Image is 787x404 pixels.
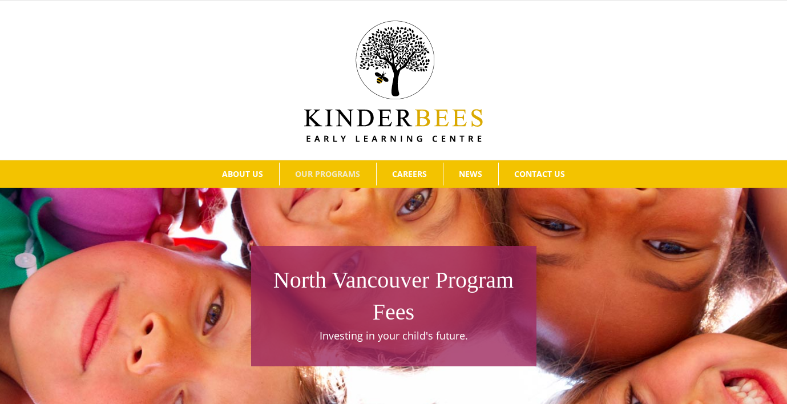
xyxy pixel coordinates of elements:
a: NEWS [443,163,498,185]
a: ABOUT US [207,163,279,185]
img: Kinder Bees Logo [304,21,483,142]
p: Investing in your child's future. [257,328,531,344]
nav: Main Menu [17,160,770,188]
a: OUR PROGRAMS [280,163,376,185]
span: NEWS [459,170,482,178]
span: ABOUT US [222,170,263,178]
a: CONTACT US [499,163,581,185]
span: OUR PROGRAMS [295,170,360,178]
a: CAREERS [377,163,443,185]
span: CONTACT US [514,170,565,178]
span: CAREERS [392,170,427,178]
h1: North Vancouver Program Fees [257,264,531,328]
